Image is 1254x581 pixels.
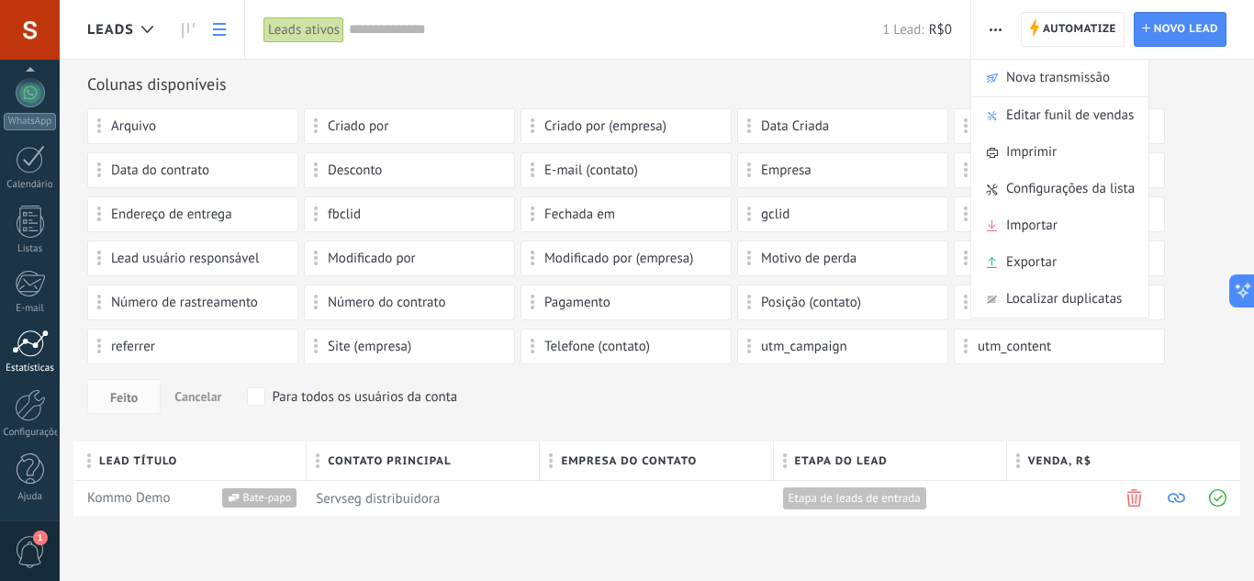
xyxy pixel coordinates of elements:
span: fbclid [328,208,361,221]
span: Etapa do lead [795,453,888,470]
span: Criado por [328,120,388,133]
span: Etapa de leads de entrada [789,490,921,507]
a: Leads [173,12,204,48]
div: WhatsApp [4,113,56,130]
a: Automatize [1021,12,1125,47]
button: Cancelar [167,383,229,410]
span: Empresa [761,164,812,177]
div: Configurações [4,427,57,439]
span: Automatize [1043,13,1116,46]
span: Nova transmissão [1006,60,1110,96]
span: Leads [87,21,134,39]
span: Data Criada [761,120,829,133]
div: Listas [4,243,57,255]
span: gclid [761,208,789,221]
span: Lead usuário responsável [111,252,259,265]
span: Modificado por [328,252,416,265]
span: 1 [33,531,48,545]
span: Criado por (empresa) [544,120,666,133]
a: Lista [204,12,235,48]
div: E-mail [4,303,57,315]
span: Importar [1006,207,1058,244]
a: Novo lead [1134,12,1226,47]
button: Mais [982,12,1009,47]
span: Site (empresa) [328,341,411,353]
div: [object Object] [307,481,531,516]
span: Servseg distribuidora [316,490,440,508]
div: Estatísticas [4,363,57,374]
span: Desconto [328,164,382,177]
span: Fechada em [544,208,615,221]
span: Feito [110,391,138,404]
div: Calendário [4,179,57,191]
span: Novo lead [1154,13,1218,46]
span: Bate-papo [240,488,297,508]
span: utm_content [978,341,1051,353]
span: referrer [111,341,155,353]
span: R$0 [929,21,952,39]
div: Colunas disponíveis [87,73,1226,95]
span: Localizar duplicatas [1006,281,1122,318]
span: Posição (contato) [761,296,861,309]
span: Exportar [1006,244,1057,281]
span: E-mail (contato) [544,164,638,177]
span: 1 Lead: [882,21,924,39]
span: Lead título [99,453,177,470]
button: Feito [87,379,161,414]
span: Configurações da lista [1006,171,1135,207]
span: Venda , R$ [1028,453,1092,470]
span: Pagamento [544,296,610,309]
span: utm_campaign [761,341,847,353]
div: Leads ativos [263,17,344,43]
span: Cancelar [174,388,221,405]
span: Modificado por (empresa) [544,252,693,265]
span: Arquivo [111,120,156,133]
span: Editar funil de vendas [1006,97,1134,134]
span: Empresa do contato [561,453,697,470]
span: Telefone (contato) [544,341,650,353]
span: Número de rastreamento [111,296,258,309]
div: Ajuda [4,491,57,503]
span: Imprimir [1006,134,1057,171]
span: Endereço de entrega [111,208,232,221]
span: Número do contrato [328,296,446,309]
div: Para todos os usuários da conta [272,388,457,407]
span: Data do contrato [111,164,209,177]
span: Motivo de perda [761,252,857,265]
a: Kommo Demo [87,489,171,507]
span: Contato principal [328,453,452,470]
